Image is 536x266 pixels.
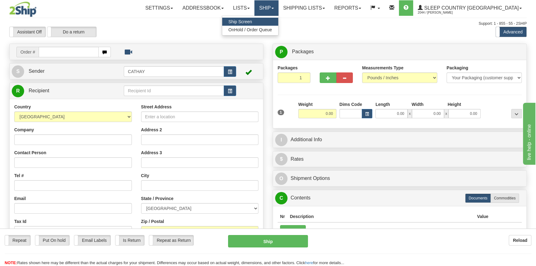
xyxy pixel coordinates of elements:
[305,260,313,265] a: here
[465,194,491,203] label: Documents
[412,101,424,107] label: Width
[228,27,272,32] span: OnHold / Order Queue
[423,5,519,11] span: Sleep Country [GEOGRAPHIC_DATA]
[124,85,224,96] input: Recipient Id
[12,65,124,78] a: S Sender
[14,218,26,225] label: Tax Id
[28,68,45,74] span: Sender
[228,19,252,24] span: Ship Screen
[278,65,298,71] label: Packages
[222,18,278,26] a: Ship Screen
[5,260,17,265] span: NOTE:
[278,110,284,115] span: 1
[28,88,49,93] span: Recipient
[35,235,70,245] label: Put On hold
[141,218,164,225] label: Zip / Postal
[362,65,404,71] label: Measurements Type
[522,101,535,164] iframe: chat widget
[47,27,96,37] label: Do a return
[228,0,254,16] a: Lists
[10,27,45,37] label: Assistant Off
[149,235,193,245] label: Repeat as Return
[491,194,519,203] label: Commodities
[280,225,306,236] button: Add New
[292,49,313,54] span: Packages
[278,211,287,222] th: Nr
[140,0,178,16] a: Settings
[14,104,31,110] label: Country
[124,66,224,77] input: Sender Id
[14,150,46,156] label: Contact Person
[330,0,366,16] a: Reports
[275,172,524,185] a: OShipment Options
[14,195,26,202] label: Email
[275,192,287,204] span: C
[275,134,287,146] span: I
[141,172,149,179] label: City
[115,235,144,245] label: Is Return
[14,127,34,133] label: Company
[511,109,522,118] div: ...
[275,46,287,58] span: P
[9,21,527,26] div: Support: 1 - 855 - 55 - 2SHIP
[12,85,111,97] a: R Recipient
[141,104,172,110] label: Street Address
[447,101,461,107] label: Height
[141,127,162,133] label: Address 2
[418,10,464,16] span: 2044 / [PERSON_NAME]
[275,153,287,165] span: $
[12,65,24,78] span: S
[444,109,448,118] span: x
[228,235,308,247] button: Ship
[275,153,524,166] a: $Rates
[275,172,287,185] span: O
[474,211,491,222] th: Value
[287,211,475,222] th: Description
[279,0,330,16] a: Shipping lists
[298,101,313,107] label: Weight
[254,0,278,16] a: Ship
[513,238,527,243] b: Reload
[16,47,39,57] span: Order #
[222,26,278,34] a: OnHold / Order Queue
[275,133,524,146] a: IAdditional Info
[375,101,390,107] label: Length
[9,2,37,17] img: logo2044.jpg
[141,111,259,122] input: Enter a location
[12,85,24,97] span: R
[275,192,524,204] a: CContents
[408,109,412,118] span: x
[275,46,524,58] a: P Packages
[509,235,531,246] button: Reload
[496,27,526,37] label: Advanced
[141,150,162,156] label: Address 3
[447,65,468,71] label: Packaging
[5,235,30,245] label: Repeat
[74,235,110,245] label: Email Labels
[14,172,24,179] label: Tel #
[178,0,228,16] a: Addressbook
[413,0,526,16] a: Sleep Country [GEOGRAPHIC_DATA] 2044 / [PERSON_NAME]
[5,4,57,11] div: live help - online
[141,195,174,202] label: State / Province
[339,101,362,107] label: Dims Code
